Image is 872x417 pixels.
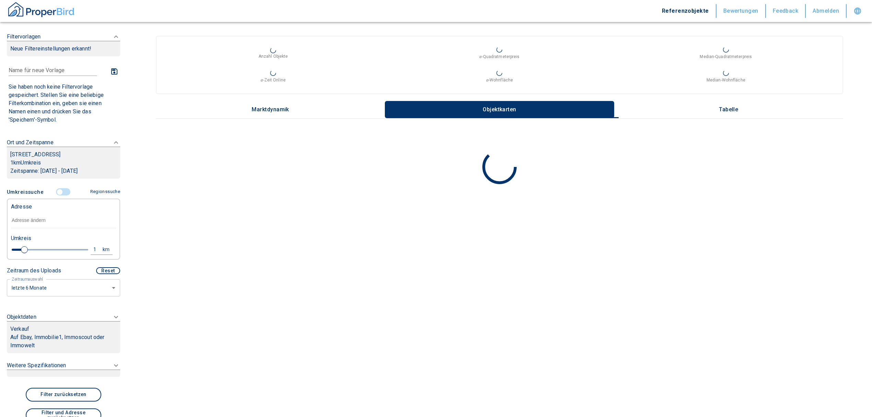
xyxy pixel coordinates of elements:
button: Reset [96,267,120,274]
p: ⌀-Quadratmeterpreis [479,54,519,60]
div: km [105,245,111,254]
p: Sie haben noch keine Filtervorlage gespeichert. Stellen Sie eine beliebige Filterkombination ein,... [9,83,118,124]
p: Neue Filtereinstellungen erkannt! [10,45,117,53]
button: Filter zurücksetzen [26,388,101,402]
p: Objektkarten [482,106,517,113]
div: ObjektdatenVerkaufAuf Ebay, Immobilie1, Immoscout oder Immowelt [7,309,120,357]
button: Regionssuche [88,186,120,198]
p: Zeitraum des Uploads [7,267,61,275]
button: Bewertungen [716,4,766,18]
p: Objektdaten [7,313,36,321]
p: Median-Wohnfläche [707,77,745,83]
p: Umkreis [11,234,31,243]
p: Adresse [11,203,32,211]
p: Ort und Zeitspanne [7,138,54,147]
div: Ort und Zeitspanne[STREET_ADDRESS]1kmUmkreisZeitspanne: [DATE] - [DATE] [7,132,120,185]
p: Auf Ebay, Immobilie1, Immoscout oder Immowelt [10,333,117,350]
div: wrapped label tabs example [156,101,843,118]
p: ⌀-Wohnfläche [486,77,513,83]
p: [STREET_ADDRESS] [10,150,117,159]
button: Umkreissuche [7,185,46,199]
p: Verkauf [10,325,29,333]
div: FiltervorlagenNeue Filtereinstellungen erkannt! [7,26,120,63]
div: letzte 6 Monate [7,279,120,297]
p: Median-Quadratmeterpreis [700,54,752,60]
p: ⌀-Zeit Online [261,77,285,83]
p: Tabelle [711,106,746,113]
div: 1 [92,245,105,254]
p: Anzahl Objekte [259,53,288,59]
p: Weitere Spezifikationen [7,361,66,370]
button: Abmelden [806,4,847,18]
p: 1 km Umkreis [10,159,117,167]
button: 1km [91,245,113,255]
button: ProperBird Logo and Home Button [7,1,76,21]
button: Feedback [766,4,806,18]
p: Filtervorlagen [7,33,41,41]
input: Adresse ändern [11,213,116,228]
p: Marktdynamik [252,106,289,113]
p: Zeitspanne: [DATE] - [DATE] [10,167,117,175]
button: Referenzobjekte [655,4,716,18]
div: FiltervorlagenNeue Filtereinstellungen erkannt! [7,63,120,126]
img: ProperBird Logo and Home Button [7,1,76,18]
div: Weitere Spezifikationen [7,357,120,381]
div: FiltervorlagenNeue Filtereinstellungen erkannt! [7,185,120,296]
